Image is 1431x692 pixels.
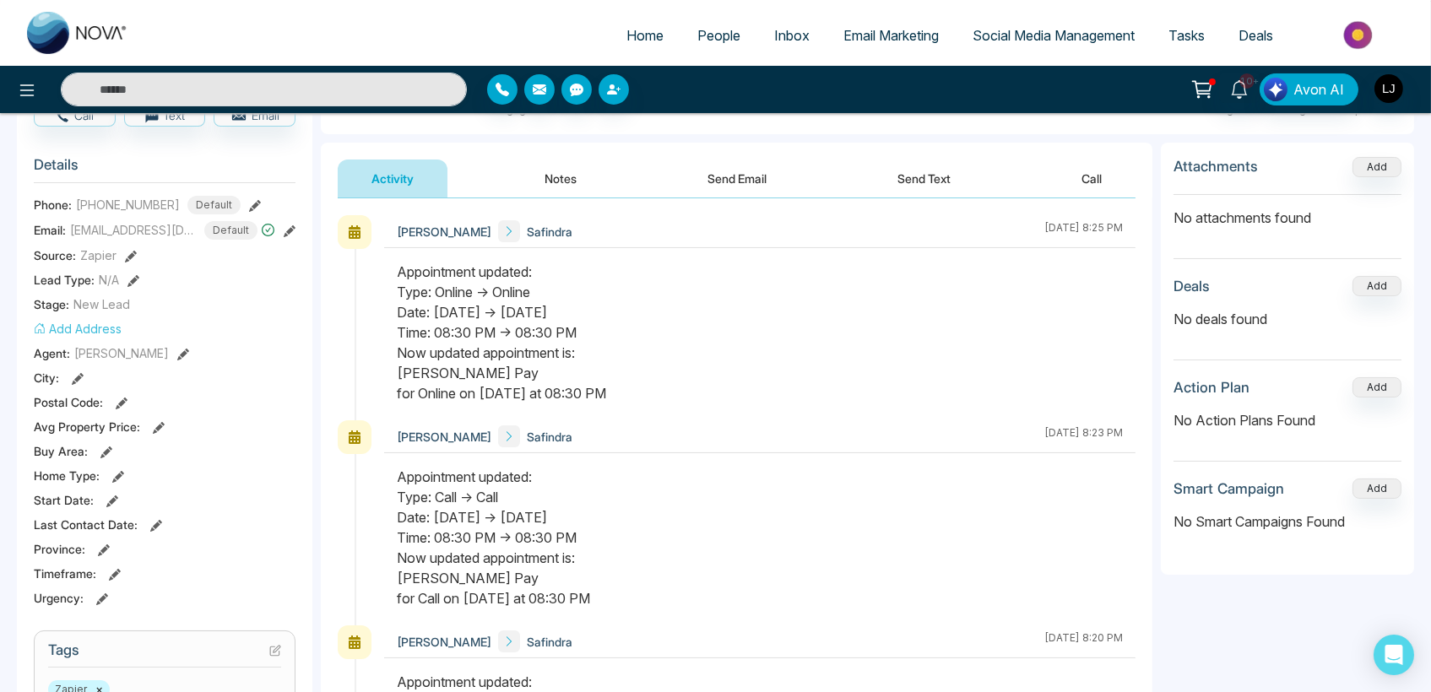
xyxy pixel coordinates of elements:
span: Safindra [527,428,572,446]
a: Social Media Management [956,19,1152,51]
button: Add [1352,276,1401,296]
button: Send Text [864,159,984,197]
img: Nova CRM Logo [27,12,128,54]
span: Agent: [34,344,70,362]
button: Avon AI [1260,73,1358,105]
a: 10+ [1219,73,1260,103]
p: No attachments found [1174,195,1401,228]
span: Last Contact Date : [34,516,138,533]
img: User Avatar [1374,74,1403,103]
span: Phone: [34,196,72,214]
a: Tasks [1152,19,1222,51]
span: N/A [99,271,119,289]
span: Home [626,27,664,44]
span: Safindra [527,633,572,651]
span: New Lead [73,295,130,313]
span: People [697,27,740,44]
p: No Action Plans Found [1174,410,1401,430]
span: Default [187,196,241,214]
span: Stage: [34,295,69,313]
div: Open Intercom Messenger [1374,635,1414,675]
h3: Smart Campaign [1174,480,1284,497]
button: Add [1352,157,1401,177]
button: Call [34,103,116,127]
span: Home Type : [34,467,100,484]
h3: Tags [48,641,281,668]
button: Text [124,103,206,127]
p: No deals found [1174,309,1401,329]
span: Inbox [774,27,810,44]
span: [PERSON_NAME] [74,344,169,362]
button: Send Email [674,159,800,197]
button: Email [214,103,295,127]
button: Call [1048,159,1136,197]
span: [EMAIL_ADDRESS][DOMAIN_NAME] [70,221,197,239]
span: Default [204,221,257,240]
a: Home [610,19,680,51]
span: Deals [1239,27,1273,44]
span: Avg Property Price : [34,418,140,435]
img: Market-place.gif [1298,16,1421,54]
button: Add Address [34,320,122,338]
span: [PERSON_NAME] [397,633,491,651]
a: People [680,19,757,51]
img: Lead Flow [1264,78,1287,101]
div: [DATE] 8:23 PM [1044,425,1123,447]
span: Source: [34,246,76,264]
span: Email Marketing [843,27,939,44]
button: Activity [338,159,447,197]
span: Lead Type: [34,271,95,289]
span: [PERSON_NAME] [397,428,491,446]
button: Notes [511,159,610,197]
span: Social Media Management [973,27,1135,44]
span: Email: [34,221,66,239]
span: Safindra [527,223,572,241]
span: [PHONE_NUMBER] [76,196,180,214]
span: Avon AI [1293,79,1344,100]
span: Postal Code : [34,393,103,411]
div: [DATE] 8:20 PM [1044,630,1123,652]
span: Province : [34,540,85,558]
h3: Action Plan [1174,379,1249,396]
span: 10+ [1239,73,1255,89]
h3: Details [34,156,295,182]
span: Tasks [1168,27,1205,44]
h3: Deals [1174,278,1210,295]
span: Start Date : [34,491,94,509]
a: Deals [1222,19,1290,51]
span: Add [1352,159,1401,173]
span: Urgency : [34,589,84,607]
h3: Attachments [1174,158,1258,175]
p: No Smart Campaigns Found [1174,511,1401,532]
span: Timeframe : [34,565,96,582]
a: Email Marketing [827,19,956,51]
div: [DATE] 8:25 PM [1044,220,1123,242]
span: City : [34,369,59,387]
a: Inbox [757,19,827,51]
span: Zapier [80,246,117,264]
span: Buy Area : [34,442,88,460]
button: Add [1352,377,1401,397]
span: [PERSON_NAME] [397,223,491,241]
button: Add [1352,478,1401,499]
